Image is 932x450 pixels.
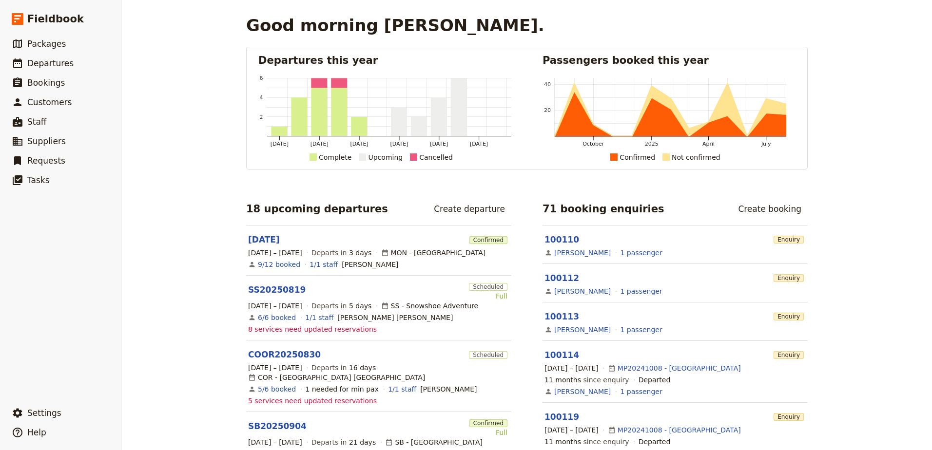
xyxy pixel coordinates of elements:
[544,81,551,88] tspan: 40
[774,313,804,320] span: Enquiry
[702,141,715,147] tspan: April
[544,107,551,113] tspan: 20
[311,248,371,258] span: Departs in
[27,12,84,26] span: Fieldbook
[390,141,408,147] tspan: [DATE]
[544,273,579,283] a: 100112
[319,151,351,163] div: Complete
[774,413,804,421] span: Enquiry
[248,437,302,447] span: [DATE] – [DATE]
[470,141,488,147] tspan: [DATE]
[761,141,771,147] tspan: July
[554,387,611,396] a: [PERSON_NAME]
[469,419,507,427] span: Confirmed
[342,260,398,269] span: Rebecca Arnott
[430,141,448,147] tspan: [DATE]
[620,151,655,163] div: Confirmed
[27,136,66,146] span: Suppliers
[385,437,483,447] div: SB - [GEOGRAPHIC_DATA]
[544,376,581,384] span: 11 months
[311,437,376,447] span: Departs in
[27,428,46,437] span: Help
[672,151,720,163] div: Not confirmed
[305,313,333,322] a: 1/1 staff
[544,375,629,385] span: since enquiry
[554,325,611,335] a: [PERSON_NAME]
[388,384,416,394] a: 1/1 staff
[27,78,65,88] span: Bookings
[420,384,477,394] span: Lisa Marshall
[350,141,369,147] tspan: [DATE]
[258,260,300,269] a: View the bookings for this departure
[554,248,611,258] a: [PERSON_NAME]
[260,114,263,120] tspan: 2
[621,286,662,296] a: View the passengers for this booking
[246,16,544,35] h1: Good morning [PERSON_NAME].
[368,151,403,163] div: Upcoming
[27,39,66,49] span: Packages
[258,313,296,322] a: View the bookings for this departure
[248,301,302,311] span: [DATE] – [DATE]
[248,363,302,373] span: [DATE] – [DATE]
[774,351,804,359] span: Enquiry
[248,324,377,334] span: 8 services need updated reservations
[248,396,377,406] span: 5 services need updated reservations
[544,363,599,373] span: [DATE] – [DATE]
[544,438,581,446] span: 11 months
[544,235,579,244] a: 100110
[27,97,72,107] span: Customers
[248,420,307,432] a: SB20250904
[621,387,662,396] a: View the passengers for this booking
[554,286,611,296] a: [PERSON_NAME]
[260,75,263,81] tspan: 6
[258,53,511,68] h2: Departures this year
[639,375,671,385] div: Departed
[260,94,263,101] tspan: 4
[311,141,329,147] tspan: [DATE]
[732,201,808,217] a: Create booking
[248,234,280,245] a: [DATE]
[258,384,296,394] a: View the bookings for this departure
[469,351,507,359] span: Scheduled
[311,363,376,373] span: Departs in
[621,248,662,258] a: View the passengers for this booking
[349,302,371,310] span: 5 days
[27,117,47,127] span: Staff
[544,437,629,447] span: since enquiry
[248,373,425,382] div: COR - [GEOGRAPHIC_DATA] [GEOGRAPHIC_DATA]
[639,437,671,447] div: Departed
[27,58,74,68] span: Departures
[544,350,579,360] a: 100114
[469,291,507,301] div: Full
[349,364,376,372] span: 16 days
[310,260,338,269] a: 1/1 staff
[618,425,741,435] a: MP20241008 - [GEOGRAPHIC_DATA]
[774,236,804,244] span: Enquiry
[544,312,579,321] a: 100113
[381,301,479,311] div: SS - Snowshoe Adventure
[544,425,599,435] span: [DATE] – [DATE]
[311,301,371,311] span: Departs in
[427,201,511,217] a: Create departure
[305,384,379,394] div: 1 needed for min pax
[27,175,50,185] span: Tasks
[645,141,659,147] tspan: 2025
[349,249,371,257] span: 3 days
[469,236,507,244] span: Confirmed
[27,408,61,418] span: Settings
[381,248,486,258] div: MON - [GEOGRAPHIC_DATA]
[246,202,388,216] h2: 18 upcoming departures
[248,248,302,258] span: [DATE] – [DATE]
[469,428,507,437] div: Full
[618,363,741,373] a: MP20241008 - [GEOGRAPHIC_DATA]
[469,283,507,291] span: Scheduled
[419,151,453,163] div: Cancelled
[248,284,306,296] a: SS20250819
[582,141,604,147] tspan: October
[27,156,65,166] span: Requests
[271,141,289,147] tspan: [DATE]
[544,412,579,422] a: 100119
[248,349,321,360] a: COOR20250830
[337,313,453,322] span: Frith Hudson Graham
[543,53,796,68] h2: Passengers booked this year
